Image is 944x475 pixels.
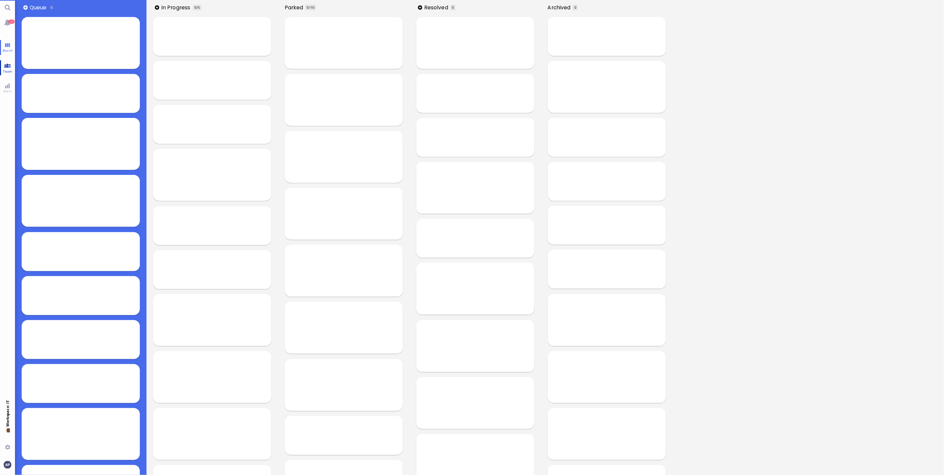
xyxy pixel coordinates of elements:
[4,461,11,468] img: You
[424,4,451,11] span: Resolved
[285,4,305,11] span: Parked
[574,5,576,10] span: 0
[51,5,53,10] span: 0
[8,20,15,24] span: 160
[2,89,13,93] span: Stats
[196,5,200,10] span: /5
[30,4,49,11] span: Queue
[1,69,14,74] span: Team
[548,4,573,11] span: Archived
[309,5,314,10] span: /10
[194,5,196,10] span: 0
[23,5,28,10] button: Add
[307,5,309,10] span: 0
[161,4,192,11] span: In progress
[418,5,422,10] button: Add
[452,5,454,10] span: 0
[155,5,159,10] button: Add
[5,427,10,442] span: 💼 Workspace: IT
[1,48,14,53] span: Board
